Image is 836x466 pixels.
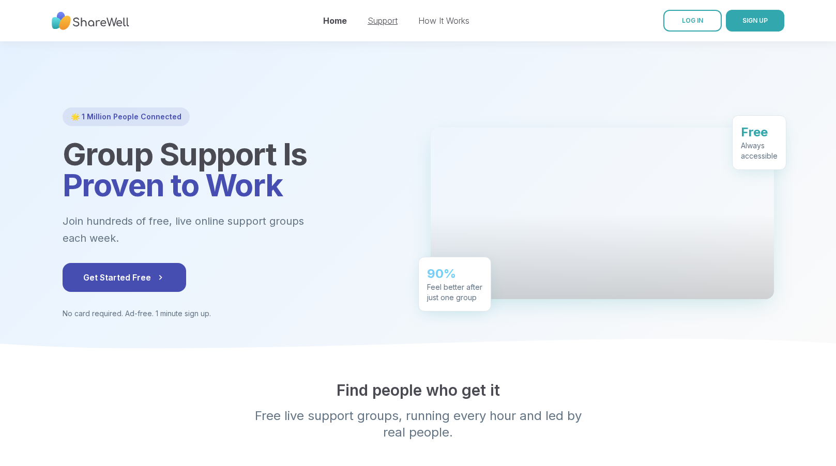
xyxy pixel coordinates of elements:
a: How It Works [418,15,469,26]
span: Get Started Free [83,271,165,284]
span: LOG IN [682,17,703,24]
img: ShareWell Nav Logo [52,7,129,35]
a: Home [323,15,347,26]
p: No card required. Ad-free. 1 minute sign up. [63,308,406,319]
span: Proven to Work [63,166,283,204]
p: Free live support groups, running every hour and led by real people. [220,408,617,441]
button: Get Started Free [63,263,186,292]
h2: Find people who get it [63,381,774,399]
a: LOG IN [663,10,722,32]
div: Free [741,123,778,140]
div: 90% [427,265,482,282]
a: Support [368,15,398,26]
div: Feel better after just one group [427,282,482,302]
h1: Group Support Is [63,138,406,200]
p: Join hundreds of free, live online support groups each week. [63,213,360,246]
div: Always accessible [741,140,778,161]
div: 🌟 1 Million People Connected [63,107,190,126]
span: SIGN UP [742,17,768,24]
button: SIGN UP [726,10,784,32]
